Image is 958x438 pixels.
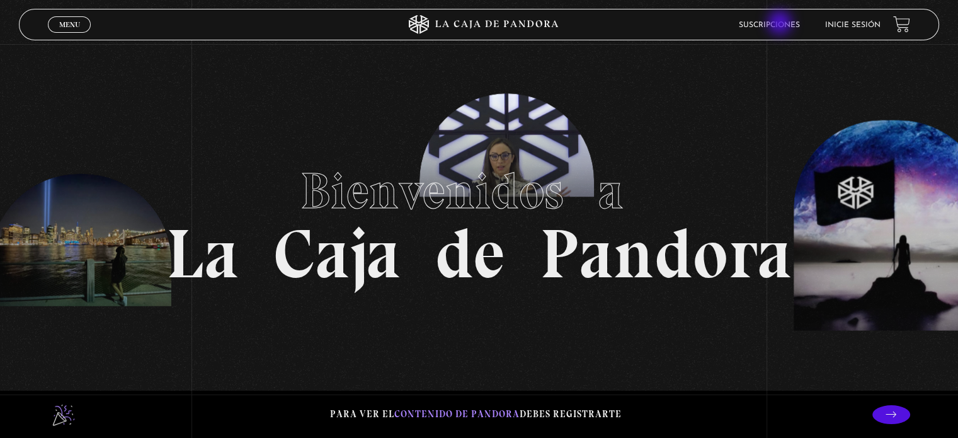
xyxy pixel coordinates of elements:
[59,21,80,28] span: Menu
[394,408,520,420] span: contenido de Pandora
[739,21,800,29] a: Suscripciones
[330,406,622,423] p: Para ver el debes registrarte
[893,16,910,33] a: View your shopping cart
[300,161,658,221] span: Bienvenidos a
[55,32,84,40] span: Cerrar
[825,21,881,29] a: Inicie sesión
[166,150,792,289] h1: La Caja de Pandora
